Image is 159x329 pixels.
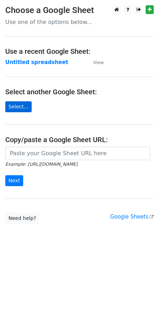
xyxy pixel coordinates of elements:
[5,162,77,167] small: Example: [URL][DOMAIN_NAME]
[5,5,154,15] h3: Choose a Google Sheet
[5,47,154,56] h4: Use a recent Google Sheet:
[5,135,154,144] h4: Copy/paste a Google Sheet URL:
[5,101,32,112] a: Select...
[5,88,154,96] h4: Select another Google Sheet:
[5,213,39,224] a: Need help?
[5,18,154,26] p: Use one of the options below...
[5,59,68,65] a: Untitled spreadsheet
[93,60,104,65] small: View
[110,214,154,220] a: Google Sheets
[5,147,150,160] input: Paste your Google Sheet URL here
[124,295,159,329] iframe: Chat Widget
[86,59,104,65] a: View
[5,175,23,186] input: Next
